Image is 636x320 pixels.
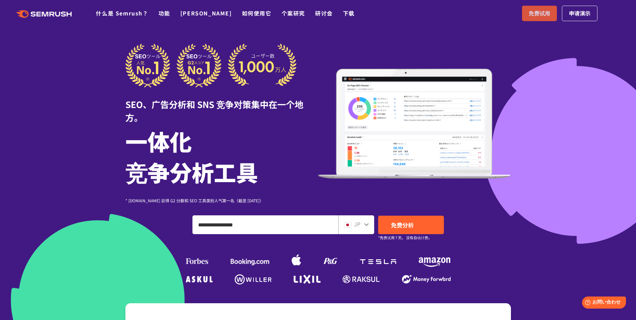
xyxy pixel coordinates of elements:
[378,234,432,241] small: *免费试用 7 天。 没有自动计费。
[96,9,148,17] a: 什么是 Semrush？
[576,294,629,313] iframe: Help widget launcher
[159,9,170,17] a: 功能
[343,9,355,17] a: 下载
[315,9,333,17] a: 研讨会
[180,9,232,17] a: [PERSON_NAME]
[522,6,557,21] a: 免费试用
[125,88,318,124] div: SEO、广告分析和 SNS 竞争对策集中在一个地方。
[354,220,360,228] span: JP
[391,221,414,229] span: 免费分析
[529,9,550,18] span: 免费试用
[562,6,597,21] a: 申请演示
[242,9,272,17] a: 如何使用它
[125,197,318,204] div: * [DOMAIN_NAME] 获得 G2 分数和 SEO 工具类别人气第一名（截至 [DATE]）
[569,9,590,18] span: 申请演示
[282,9,305,17] a: 个案研究
[125,125,318,187] h1: 一体化 竞争分析工具
[193,216,338,234] input: 输入您的域名、关键字或网址
[378,216,444,234] a: 免费分析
